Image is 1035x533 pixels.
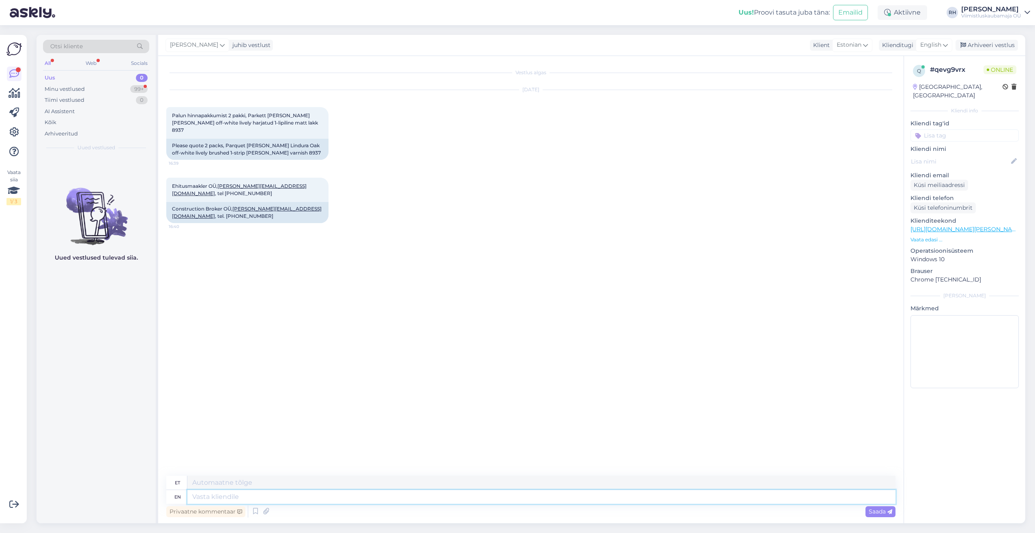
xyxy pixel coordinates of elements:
div: [GEOGRAPHIC_DATA], [GEOGRAPHIC_DATA] [913,83,1003,100]
div: # qevg9vrx [930,65,983,75]
div: [DATE] [166,86,895,93]
div: Aktiivne [878,5,927,20]
div: AI Assistent [45,107,75,116]
div: Minu vestlused [45,85,85,93]
span: [PERSON_NAME] [170,41,218,49]
span: 16:39 [169,160,199,166]
a: [URL][DOMAIN_NAME][PERSON_NAME] [910,226,1022,233]
p: Windows 10 [910,255,1019,264]
span: Estonian [837,41,861,49]
div: 0 [136,96,148,104]
p: Brauser [910,267,1019,275]
a: [PERSON_NAME]Viimistluskaubamaja OÜ [961,6,1030,19]
span: 16:40 [169,224,199,230]
div: Construction Broker OÜ, , tel. [PHONE_NUMBER] [166,202,329,223]
p: Kliendi nimi [910,145,1019,153]
span: Uued vestlused [77,144,115,151]
button: Emailid [833,5,868,20]
a: [PERSON_NAME][EMAIL_ADDRESS][DOMAIN_NAME] [172,183,307,196]
div: 99+ [130,85,148,93]
p: Märkmed [910,304,1019,313]
div: [PERSON_NAME] [910,292,1019,299]
div: Socials [129,58,149,69]
div: Vestlus algas [166,69,895,76]
img: No chats [37,173,156,246]
span: q [917,68,921,74]
div: Uus [45,74,55,82]
p: Kliendi email [910,171,1019,180]
div: Viimistluskaubamaja OÜ [961,13,1021,19]
span: Ehitusmaakler OÜ, , tel [PHONE_NUMBER] [172,183,307,196]
div: Tiimi vestlused [45,96,84,104]
div: Klienditugi [879,41,913,49]
div: All [43,58,52,69]
span: Saada [869,508,892,515]
span: Online [983,65,1016,74]
span: Palun hinnapakkumist 2 pakki, Parkett [PERSON_NAME] [PERSON_NAME] off-white lively harjatud 1-lip... [172,112,319,133]
div: Please quote 2 packs, Parquet [PERSON_NAME] Lindura Oak off-white lively brushed 1-strip [PERSON_... [166,139,329,160]
input: Lisa nimi [911,157,1009,166]
p: Operatsioonisüsteem [910,247,1019,255]
p: Chrome [TECHNICAL_ID] [910,275,1019,284]
p: Kliendi telefon [910,194,1019,202]
b: Uus! [739,9,754,16]
img: Askly Logo [6,41,22,57]
div: Küsi meiliaadressi [910,180,968,191]
p: Klienditeekond [910,217,1019,225]
span: Otsi kliente [50,42,83,51]
p: Vaata edasi ... [910,236,1019,243]
div: Kõik [45,118,56,127]
div: Web [84,58,98,69]
div: Kliendi info [910,107,1019,114]
div: Arhiveeritud [45,130,78,138]
div: Vaata siia [6,169,21,205]
p: Kliendi tag'id [910,119,1019,128]
div: 0 [136,74,148,82]
div: Klient [810,41,830,49]
div: 1 / 3 [6,198,21,205]
div: Arhiveeri vestlus [956,40,1018,51]
div: et [175,476,180,490]
div: en [174,490,181,504]
div: Proovi tasuta juba täna: [739,8,830,17]
input: Lisa tag [910,129,1019,142]
div: RH [947,7,958,18]
div: juhib vestlust [229,41,271,49]
div: [PERSON_NAME] [961,6,1021,13]
div: Privaatne kommentaar [166,506,245,517]
a: [PERSON_NAME][EMAIL_ADDRESS][DOMAIN_NAME] [172,206,322,219]
p: Uued vestlused tulevad siia. [55,254,138,262]
div: Küsi telefoninumbrit [910,202,976,213]
span: English [920,41,941,49]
